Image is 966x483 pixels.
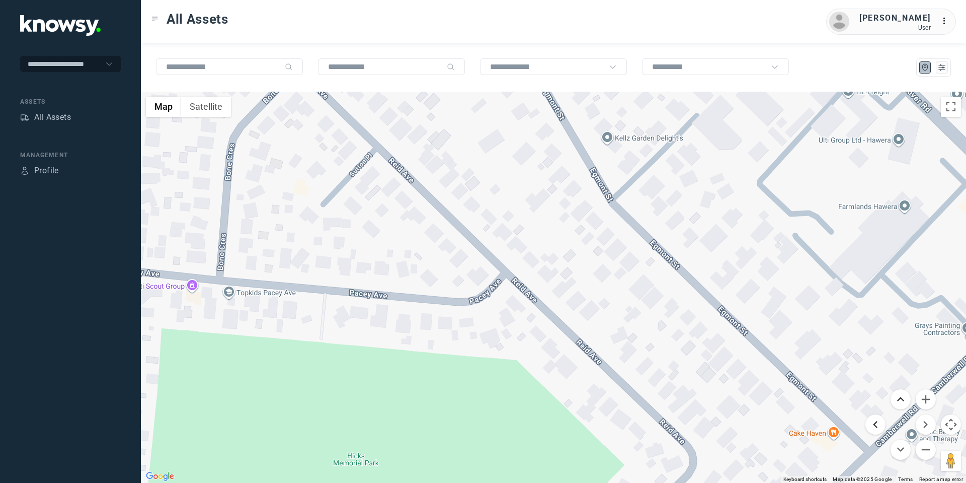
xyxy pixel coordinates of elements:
button: Zoom out [916,440,936,460]
div: Assets [20,113,29,122]
a: AssetsAll Assets [20,111,71,123]
div: Management [20,151,121,160]
span: All Assets [167,10,228,28]
div: : [941,15,953,29]
a: Report a map error [919,476,963,482]
div: Toggle Menu [151,16,158,23]
img: Application Logo [20,15,101,36]
button: Move right [916,415,936,435]
div: Search [447,63,455,71]
button: Zoom in [916,389,936,409]
div: Profile [34,165,59,177]
div: Map [921,63,930,72]
div: List [937,63,946,72]
img: avatar.png [829,12,849,32]
button: Keyboard shortcuts [783,476,827,483]
button: Drag Pegman onto the map to open Street View [941,451,961,471]
div: All Assets [34,111,71,123]
button: Map camera controls [941,415,961,435]
div: : [941,15,953,27]
div: [PERSON_NAME] [859,12,931,24]
tspan: ... [941,17,951,25]
div: Assets [20,97,121,106]
a: ProfileProfile [20,165,59,177]
button: Toggle fullscreen view [941,97,961,117]
a: Terms (opens in new tab) [898,476,913,482]
div: User [859,24,931,31]
button: Show street map [146,97,181,117]
a: Open this area in Google Maps (opens a new window) [143,470,177,483]
span: Map data ©2025 Google [833,476,892,482]
div: Profile [20,166,29,175]
div: Search [285,63,293,71]
button: Move down [891,440,911,460]
button: Move up [891,389,911,409]
img: Google [143,470,177,483]
button: Move left [865,415,886,435]
button: Show satellite imagery [181,97,231,117]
